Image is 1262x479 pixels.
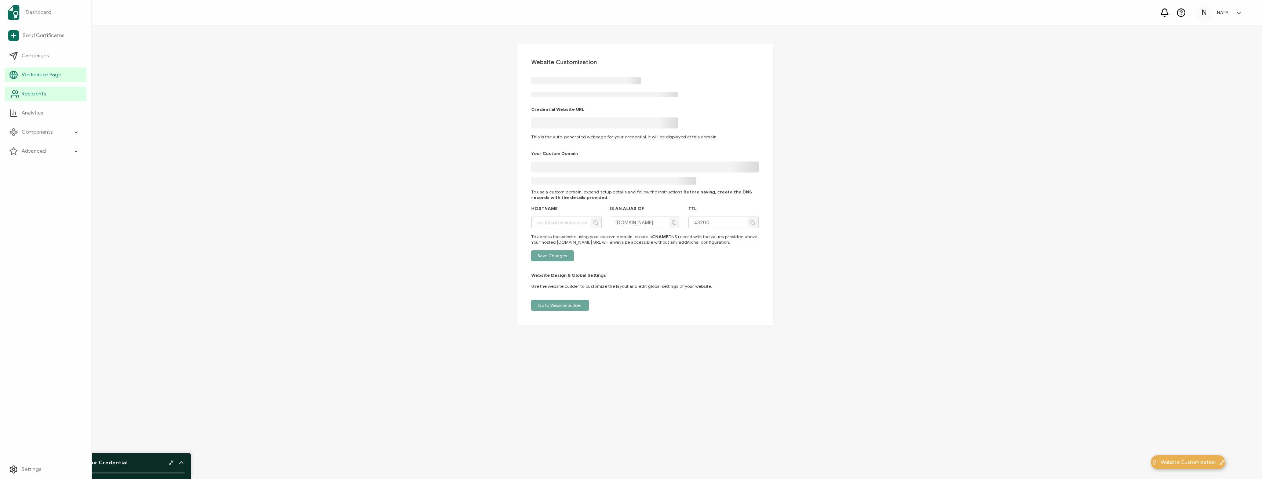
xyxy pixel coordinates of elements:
a: Settings [5,462,87,477]
span: Analytics [22,109,43,117]
div: To access the website using your custom domain, create a DNS record with the values provided abov... [531,234,759,245]
a: Campaigns [5,48,87,63]
span: N [1201,7,1207,18]
a: Analytics [5,106,87,120]
h2: Your Custom Domain [531,150,578,156]
h2: Website Design & Global Settings [531,272,606,278]
button: Save Changes [531,250,574,261]
a: Send Certificates [5,27,87,44]
a: Recipients [5,87,87,101]
span: Recipients [22,90,46,98]
span: Campaigns [22,52,49,59]
input: xyz.verified.cv [610,217,680,228]
a: Dashboard [5,2,87,23]
p: Use the website builder to customize the layout and edit global settings of your website. [531,283,759,289]
h2: TTL [688,206,697,211]
img: minimize-icon.svg [1219,460,1225,465]
span: Settings [22,466,41,473]
h1: Website Customization [531,59,759,66]
h5: NATP [1217,10,1228,15]
a: Verification Page [5,68,87,82]
iframe: Chat Widget [1225,444,1262,479]
button: Go to Website Builder [531,300,589,311]
span: Website Customization [1161,458,1216,466]
span: Advanced [22,148,46,155]
span: Go to Website Builder [538,303,582,308]
input: certificates.acme.com [531,217,602,228]
span: Save Changes [538,254,567,258]
img: sertifier-logomark-colored.svg [8,5,19,20]
span: Components [22,128,52,136]
span: Dashboard [26,9,51,16]
b: Before saving, create the DNS records with the details provided. [531,189,752,200]
span: Verification Page [22,71,61,79]
p: To use a custom domain, expand setup details and follow the instructions. [531,189,759,200]
strong: CNAME [652,234,668,239]
span: Send Certificates [23,32,64,39]
h2: HOSTNAME [531,206,558,211]
h2: IS AN ALIAS OF [610,206,644,211]
p: This is the auto-generated webpage for your credential. It will be displayed at this domain. [531,134,759,139]
h2: Credential Website URL [531,106,584,112]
